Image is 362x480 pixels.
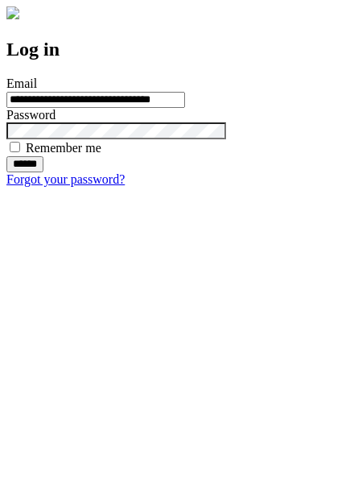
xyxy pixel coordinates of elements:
h2: Log in [6,39,356,60]
img: logo-4e3dc11c47720685a147b03b5a06dd966a58ff35d612b21f08c02c0306f2b779.png [6,6,19,19]
a: Forgot your password? [6,172,125,186]
label: Email [6,77,37,90]
label: Remember me [26,141,101,155]
label: Password [6,108,56,122]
